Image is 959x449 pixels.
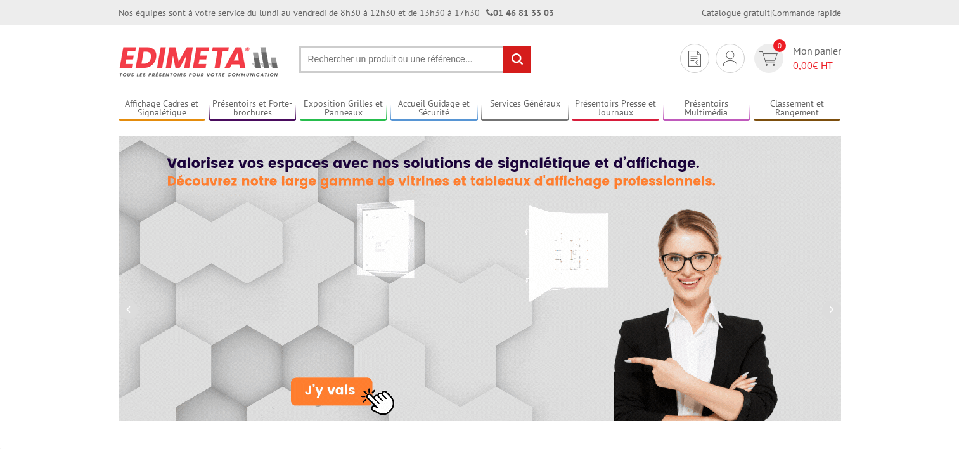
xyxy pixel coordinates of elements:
strong: 01 46 81 33 03 [486,7,554,18]
a: Services Généraux [481,98,569,119]
img: devis rapide [759,51,778,66]
span: 0,00 [793,59,813,72]
a: Catalogue gratuit [702,7,770,18]
a: devis rapide 0 Mon panier 0,00€ HT [751,44,841,73]
a: Accueil Guidage et Sécurité [390,98,478,119]
a: Commande rapide [772,7,841,18]
div: | [702,6,841,19]
span: € HT [793,58,841,73]
img: devis rapide [723,51,737,66]
a: Présentoirs Presse et Journaux [572,98,659,119]
a: Présentoirs Multimédia [663,98,750,119]
a: Exposition Grilles et Panneaux [300,98,387,119]
a: Classement et Rangement [754,98,841,119]
div: Nos équipes sont à votre service du lundi au vendredi de 8h30 à 12h30 et de 13h30 à 17h30 [119,6,554,19]
span: Mon panier [793,44,841,73]
img: Présentoir, panneau, stand - Edimeta - PLV, affichage, mobilier bureau, entreprise [119,38,280,85]
input: rechercher [503,46,531,73]
a: Présentoirs et Porte-brochures [209,98,297,119]
span: 0 [773,39,786,52]
a: Affichage Cadres et Signalétique [119,98,206,119]
img: devis rapide [688,51,701,67]
input: Rechercher un produit ou une référence... [299,46,531,73]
